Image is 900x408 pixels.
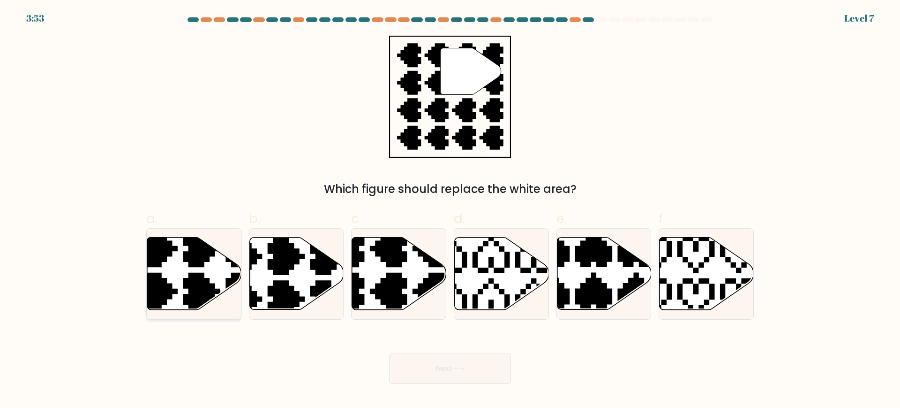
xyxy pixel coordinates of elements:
[454,209,465,228] span: d.
[389,354,511,384] button: Next
[844,11,874,25] div: Level 7
[26,11,44,25] div: 3:53
[146,209,157,228] span: a.
[556,209,567,228] span: e.
[659,209,665,228] span: f.
[152,181,748,198] div: Which figure should replace the white area?
[249,209,260,228] span: b.
[441,48,501,95] g: "
[351,209,361,228] span: c.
